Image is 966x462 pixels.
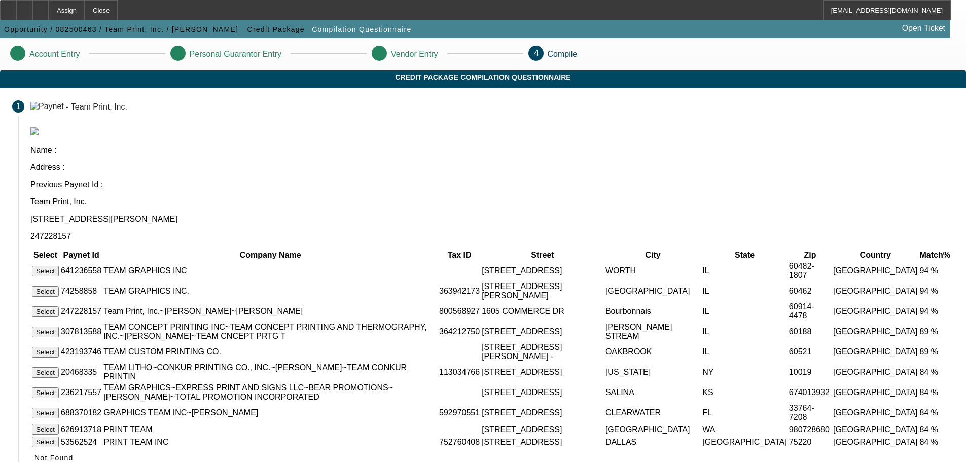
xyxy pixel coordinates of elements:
[30,163,954,172] p: Address :
[32,437,59,447] button: Select
[702,250,788,260] th: State
[30,102,64,111] img: Paynet
[103,363,438,382] td: TEAM LITHO~CONKUR PRINTING CO., INC.~[PERSON_NAME]~TEAM CONKUR PRINTIN
[789,322,832,341] td: 60188
[309,20,414,39] button: Compilation Questionnaire
[481,250,604,260] th: Street
[32,286,59,297] button: Select
[833,281,918,301] td: [GEOGRAPHIC_DATA]
[833,423,918,435] td: [GEOGRAPHIC_DATA]
[439,302,480,321] td: 800568927
[702,281,788,301] td: IL
[919,342,951,362] td: 89 %
[481,436,604,448] td: [STREET_ADDRESS]
[919,436,951,448] td: 84 %
[789,342,832,362] td: 60521
[4,25,238,33] span: Opportunity / 082500463 / Team Print, Inc. / [PERSON_NAME]
[190,50,281,59] p: Personal Guarantor Entry
[32,367,59,378] button: Select
[60,322,102,341] td: 307813588
[481,383,604,402] td: [STREET_ADDRESS]
[103,436,438,448] td: PRINT TEAM INC
[605,383,701,402] td: SALINA
[605,250,701,260] th: City
[898,20,949,37] a: Open Ticket
[919,423,951,435] td: 84 %
[439,403,480,422] td: 592970551
[702,403,788,422] td: FL
[833,436,918,448] td: [GEOGRAPHIC_DATA]
[439,322,480,341] td: 364212750
[8,73,958,81] span: Credit Package Compilation Questionnaire
[103,423,438,435] td: PRINT TEAM
[605,281,701,301] td: [GEOGRAPHIC_DATA]
[60,261,102,280] td: 641236558
[702,436,788,448] td: [GEOGRAPHIC_DATA]
[29,50,80,59] p: Account Entry
[103,250,438,260] th: Company Name
[548,50,578,59] p: Compile
[605,342,701,362] td: OAKBROOK
[32,387,59,398] button: Select
[833,363,918,382] td: [GEOGRAPHIC_DATA]
[481,403,604,422] td: [STREET_ADDRESS]
[605,436,701,448] td: DALLAS
[789,363,832,382] td: 10019
[481,342,604,362] td: [STREET_ADDRESS][PERSON_NAME] -
[919,250,951,260] th: Match%
[30,146,954,155] p: Name :
[103,281,438,301] td: TEAM GRAPHICS INC.
[605,302,701,321] td: Bourbonnais
[789,423,832,435] td: 980728680
[30,232,954,241] p: 247228157
[30,215,954,224] p: [STREET_ADDRESS][PERSON_NAME]
[439,436,480,448] td: 752760408
[919,403,951,422] td: 84 %
[60,363,102,382] td: 20468335
[833,383,918,402] td: [GEOGRAPHIC_DATA]
[103,383,438,402] td: TEAM GRAPHICS~EXPRESS PRINT AND SIGNS LLC~BEAR PROMOTIONS~[PERSON_NAME]~TOTAL PROMOTION INCORPORATED
[702,322,788,341] td: IL
[103,403,438,422] td: GRAPHICS TEAM INC~[PERSON_NAME]
[66,102,127,111] div: - Team Print, Inc.
[32,424,59,435] button: Select
[789,403,832,422] td: 33764-7208
[60,403,102,422] td: 688370182
[605,423,701,435] td: [GEOGRAPHIC_DATA]
[919,363,951,382] td: 84 %
[919,302,951,321] td: 94 %
[702,342,788,362] td: IL
[919,261,951,280] td: 94 %
[60,436,102,448] td: 53562524
[833,322,918,341] td: [GEOGRAPHIC_DATA]
[789,302,832,321] td: 60914-4478
[789,250,832,260] th: Zip
[103,322,438,341] td: TEAM CONCEPT PRINTING INC~TEAM CONCEPT PRINTING AND THERMOGRAPHY, INC.~[PERSON_NAME]~TEAM CNCEPT ...
[16,102,21,111] span: 1
[60,383,102,402] td: 236217557
[605,322,701,341] td: [PERSON_NAME] STREAM
[439,281,480,301] td: 363942173
[60,302,102,321] td: 247228157
[702,423,788,435] td: WA
[702,363,788,382] td: NY
[833,403,918,422] td: [GEOGRAPHIC_DATA]
[481,423,604,435] td: [STREET_ADDRESS]
[60,250,102,260] th: Paynet Id
[833,261,918,280] td: [GEOGRAPHIC_DATA]
[245,20,307,39] button: Credit Package
[32,408,59,418] button: Select
[481,363,604,382] td: [STREET_ADDRESS]
[833,250,918,260] th: Country
[30,180,954,189] p: Previous Paynet Id :
[31,250,59,260] th: Select
[534,49,539,57] span: 4
[32,266,59,276] button: Select
[789,281,832,301] td: 60462
[919,281,951,301] td: 94 %
[789,261,832,280] td: 60482-1807
[439,363,480,382] td: 113034766
[103,302,438,321] td: Team Print, Inc.~[PERSON_NAME]~[PERSON_NAME]
[60,342,102,362] td: 423193746
[391,50,438,59] p: Vendor Entry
